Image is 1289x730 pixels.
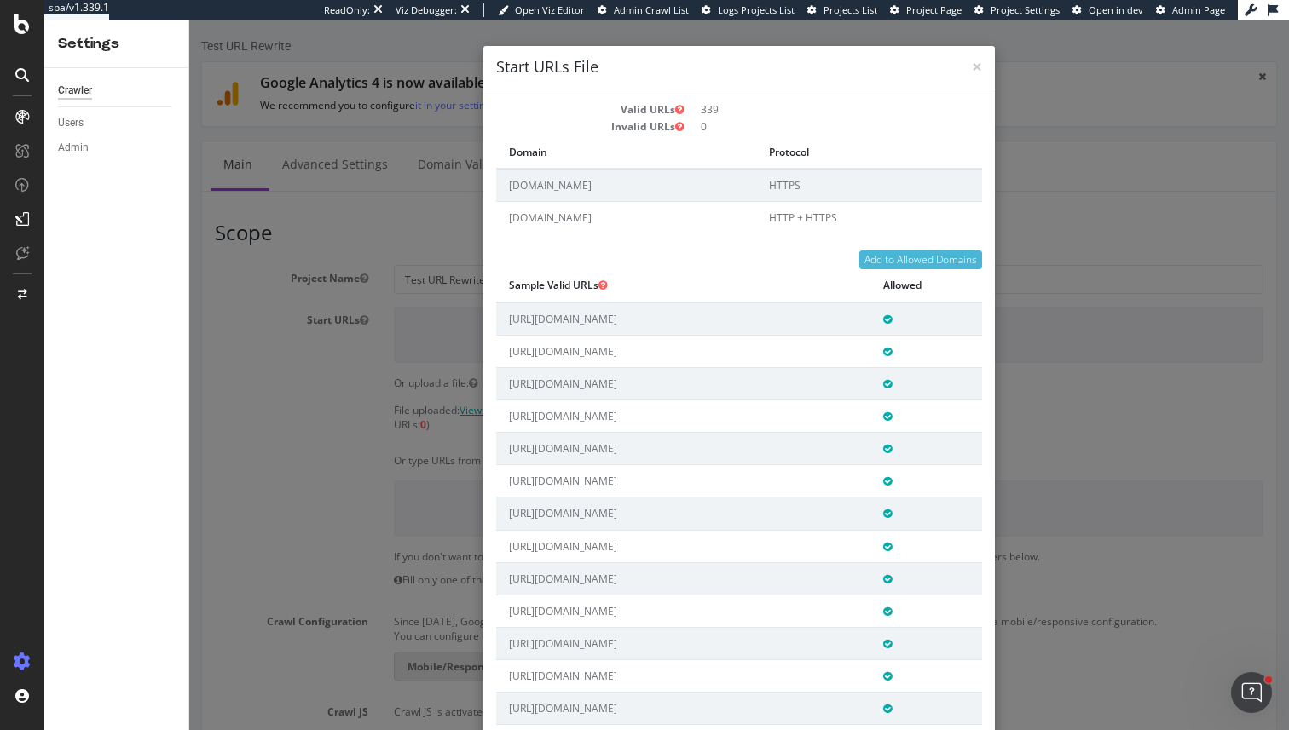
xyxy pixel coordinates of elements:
th: Allowed [681,249,793,281]
a: Logs Projects List [702,3,795,17]
td: [URL][DOMAIN_NAME] [307,412,681,445]
div: Admin [58,139,89,157]
div: Settings [58,34,175,54]
dd: 339 [512,82,793,96]
td: [URL][DOMAIN_NAME] [307,509,681,542]
td: [DOMAIN_NAME] [307,181,567,214]
td: [URL][DOMAIN_NAME] [307,640,681,672]
td: HTTPS [567,148,793,181]
div: Viz Debugger: [396,3,457,17]
a: Admin Crawl List [598,3,689,17]
td: [URL][DOMAIN_NAME] [307,606,681,639]
a: Admin [58,139,176,157]
td: HTTP + HTTPS [567,181,793,214]
div: Crawler [58,82,92,100]
td: [URL][DOMAIN_NAME] [307,282,681,315]
button: Add to Allowed Domains [670,230,793,249]
iframe: To enrich screen reader interactions, please activate Accessibility in Grammarly extension settings [189,20,1289,730]
td: [URL][DOMAIN_NAME] [307,379,681,411]
th: Domain [307,116,567,148]
span: Projects List [824,3,877,16]
th: Sample Valid URLs [307,249,681,281]
td: [URL][DOMAIN_NAME] [307,542,681,574]
dt: Valid URLs [307,82,494,96]
a: Crawler [58,82,176,100]
a: Project Settings [974,3,1060,17]
span: Logs Projects List [718,3,795,16]
dt: Invalid URLs [307,99,494,113]
a: Users [58,114,176,132]
div: Users [58,114,84,132]
td: [URL][DOMAIN_NAME] [307,314,681,347]
h4: Start URLs File [307,36,793,58]
a: Admin Page [1156,3,1225,17]
th: Protocol [567,116,793,148]
a: Open Viz Editor [498,3,585,17]
td: [URL][DOMAIN_NAME] [307,477,681,509]
td: [URL][DOMAIN_NAME] [307,574,681,606]
a: Open in dev [1072,3,1143,17]
td: [URL][DOMAIN_NAME] [307,347,681,379]
dd: 0 [512,99,793,113]
span: Open Viz Editor [515,3,585,16]
span: Admin Page [1172,3,1225,16]
td: [URL][DOMAIN_NAME] [307,672,681,704]
span: × [783,34,793,58]
td: [URL][DOMAIN_NAME] [307,445,681,477]
span: Admin Crawl List [614,3,689,16]
span: Project Settings [991,3,1060,16]
a: Project Page [890,3,962,17]
span: Open in dev [1089,3,1143,16]
td: [DOMAIN_NAME] [307,148,567,181]
div: ReadOnly: [324,3,370,17]
a: Projects List [807,3,877,17]
iframe: Intercom live chat [1231,672,1272,713]
span: Project Page [906,3,962,16]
